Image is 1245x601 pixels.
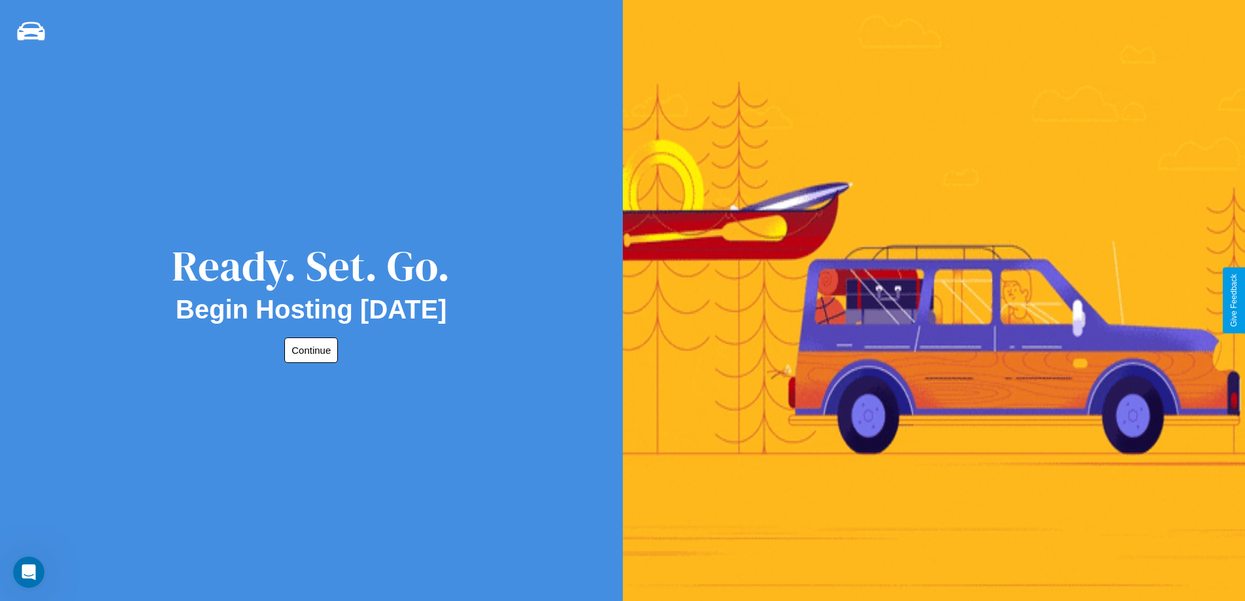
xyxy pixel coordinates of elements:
[13,557,44,588] iframe: Intercom live chat
[1229,274,1238,327] div: Give Feedback
[284,337,338,363] button: Continue
[176,295,447,324] h2: Begin Hosting [DATE]
[172,237,450,295] div: Ready. Set. Go.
